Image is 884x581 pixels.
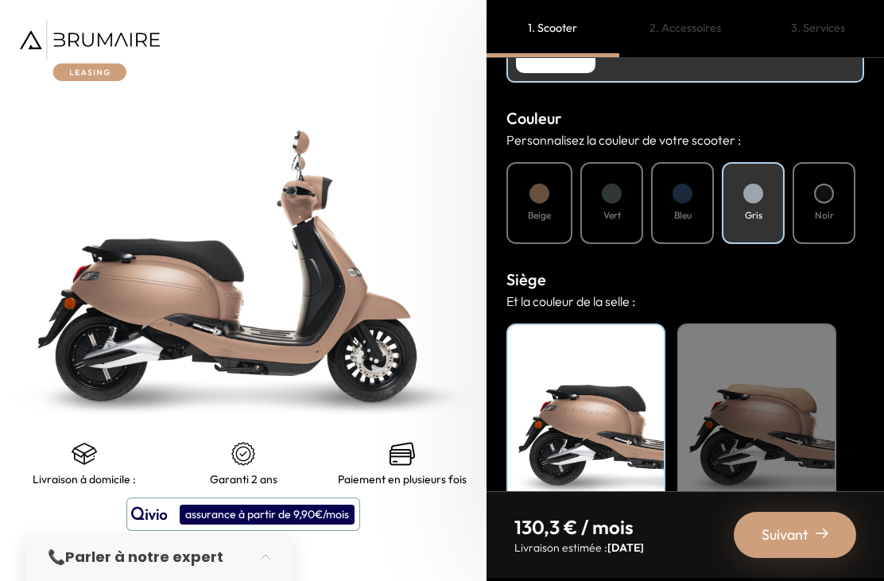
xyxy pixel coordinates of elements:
[506,130,864,149] p: Personnalisez la couleur de votre scooter :
[72,441,97,467] img: shipping.png
[528,208,551,223] h4: Beige
[180,505,355,525] div: assurance à partir de 9,90€/mois
[210,473,277,486] p: Garanti 2 ans
[514,540,644,556] p: Livraison estimée :
[607,540,644,555] span: [DATE]
[745,208,762,223] h4: Gris
[762,524,808,546] span: Suivant
[506,107,864,130] h3: Couleur
[338,473,467,486] p: Paiement en plusieurs fois
[687,333,827,354] h4: Beige
[603,208,621,223] h4: Vert
[514,514,644,540] p: 130,3 € / mois
[20,20,160,81] img: Brumaire Leasing
[131,505,168,524] img: logo qivio
[506,268,864,292] h3: Siège
[815,208,834,223] h4: Noir
[390,441,415,467] img: credit-cards.png
[506,292,864,311] p: Et la couleur de la selle :
[126,498,360,531] button: assurance à partir de 9,90€/mois
[516,333,656,354] h4: Noir
[674,208,692,223] h4: Bleu
[231,441,256,467] img: certificat-de-garantie.png
[33,473,136,486] p: Livraison à domicile :
[816,527,828,540] img: right-arrow-2.png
